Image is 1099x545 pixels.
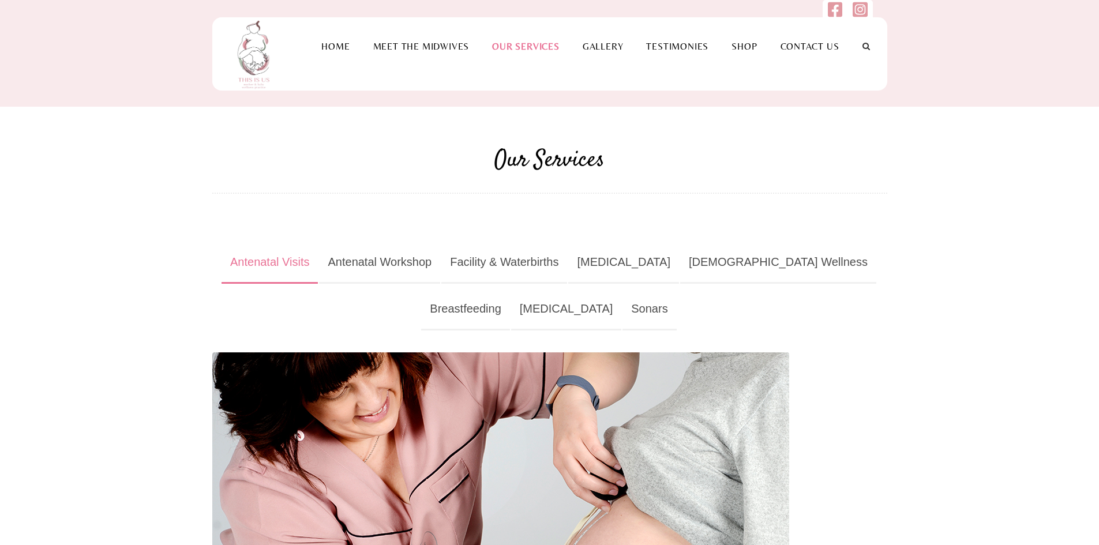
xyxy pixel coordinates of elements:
a: Antenatal Visits [222,242,318,284]
a: Contact Us [769,41,851,52]
img: instagram-square.svg [853,1,867,18]
a: [MEDICAL_DATA] [511,288,622,330]
img: facebook-square.svg [828,1,842,18]
img: This is us practice [230,17,282,91]
a: [MEDICAL_DATA] [568,242,679,284]
a: Our Services [481,41,571,52]
a: Antenatal Workshop [319,242,440,284]
a: Gallery [571,41,635,52]
a: Sonars [622,288,676,330]
a: Facility & Waterbirths [441,242,567,284]
a: Follow us on Instagram [853,7,867,21]
a: Home [310,41,361,52]
h2: Our Services [212,144,887,178]
a: Breastfeeding [421,288,509,330]
a: Shop [720,41,768,52]
a: Testimonies [635,41,720,52]
a: Meet the Midwives [362,41,481,52]
a: [DEMOGRAPHIC_DATA] Wellness [680,242,876,284]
